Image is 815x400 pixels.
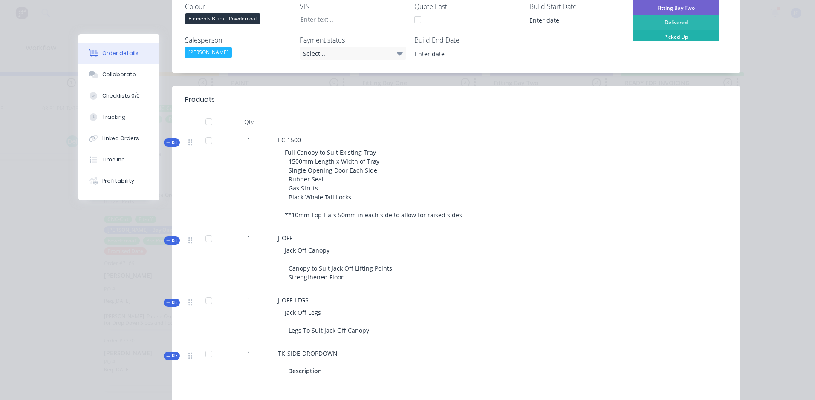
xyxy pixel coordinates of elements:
div: Collaborate [102,71,136,78]
input: Enter date [523,14,630,26]
span: Jack Off Legs - Legs To Suit Jack Off Canopy [285,308,369,334]
button: Timeline [78,149,159,170]
div: Delivered [633,15,719,30]
button: Linked Orders [78,128,159,149]
span: Jack Off Canopy - Canopy to Suit Jack Off Lifting Points - Strengthened Floor [285,246,392,281]
label: Colour [185,1,292,12]
button: Tracking [78,106,159,128]
button: Profitability [78,170,159,192]
div: Kit [164,352,180,360]
button: Checklists 0/0 [78,85,159,106]
div: Kit [164,138,180,147]
div: Products [185,95,215,105]
span: Kit [166,139,177,146]
div: [PERSON_NAME] [185,47,232,58]
div: Qty [223,113,275,130]
input: Enter date [409,47,515,60]
span: J-OFF [278,234,292,242]
div: Picked Up [633,30,719,44]
div: Description [288,365,325,377]
div: Select... [300,47,406,60]
label: Quote Lost [414,1,521,12]
span: 1 [247,296,251,305]
div: Profitability [102,177,134,185]
span: Kit [166,353,177,359]
div: Tracking [102,113,126,121]
label: Payment status [300,35,406,45]
label: VIN [300,1,406,12]
div: Order details [102,49,139,57]
div: Checklists 0/0 [102,92,140,100]
div: Timeline [102,156,125,164]
span: Full Canopy to Suit Existing Tray - 1500mm Length x Width of Tray - Single Opening Door Each Side... [285,148,462,219]
span: Kit [166,237,177,244]
span: 1 [247,135,251,144]
span: Kit [166,299,177,306]
span: 1 [247,349,251,358]
span: J-OFF-LEGS [278,296,309,304]
span: EC-1500 [278,136,301,144]
label: Build Start Date [529,1,636,12]
label: Salesperson [185,35,292,45]
div: Kit [164,236,180,245]
span: 1 [247,233,251,242]
div: Fitting Bay Two [633,1,719,15]
button: Order details [78,43,159,64]
div: Elements Black - Powdercoat [185,13,260,24]
div: Linked Orders [102,135,139,142]
button: Collaborate [78,64,159,85]
label: Build End Date [414,35,521,45]
div: Kit [164,299,180,307]
span: TK-SIDE-DROPDOWN [278,349,338,357]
